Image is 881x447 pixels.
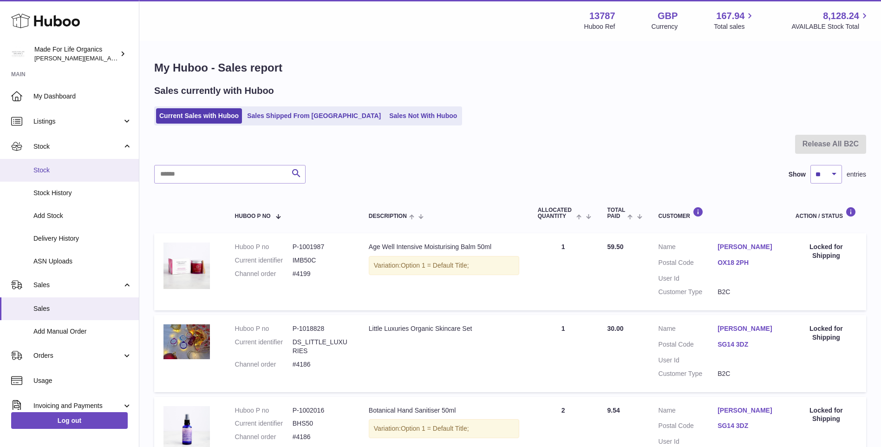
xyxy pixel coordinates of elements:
span: entries [847,170,866,179]
h1: My Huboo - Sales report [154,60,866,75]
img: 1731057954.jpg [163,324,210,359]
dt: User Id [659,437,718,446]
a: OX18 2PH [718,258,777,267]
a: Sales Shipped From [GEOGRAPHIC_DATA] [244,108,384,124]
span: Huboo P no [235,213,271,219]
dt: User Id [659,356,718,365]
a: [PERSON_NAME] [718,406,777,415]
dt: Name [659,324,718,335]
span: 9.54 [607,407,620,414]
a: [PERSON_NAME] [718,324,777,333]
dt: Name [659,406,718,417]
span: Total paid [607,207,626,219]
div: Made For Life Organics [34,45,118,63]
dt: Postal Code [659,421,718,433]
span: AVAILABLE Stock Total [791,22,870,31]
div: Botanical Hand Sanitiser 50ml [369,406,519,415]
span: [PERSON_NAME][EMAIL_ADDRESS][PERSON_NAME][DOMAIN_NAME] [34,54,236,62]
a: 8,128.24 AVAILABLE Stock Total [791,10,870,31]
a: Sales Not With Huboo [386,108,460,124]
label: Show [789,170,806,179]
span: My Dashboard [33,92,132,101]
span: Delivery History [33,234,132,243]
span: Sales [33,281,122,289]
div: Huboo Ref [584,22,615,31]
div: Variation: [369,256,519,275]
dd: P-1001987 [293,243,350,251]
div: Customer [659,207,777,219]
dd: #4186 [293,360,350,369]
span: 167.94 [716,10,744,22]
span: Orders [33,351,122,360]
strong: 13787 [589,10,615,22]
a: Log out [11,412,128,429]
span: 59.50 [607,243,624,250]
dd: B2C [718,288,777,296]
a: SG14 3DZ [718,421,777,430]
span: Option 1 = Default Title; [401,425,469,432]
div: Locked for Shipping [796,324,857,342]
div: Locked for Shipping [796,243,857,260]
div: Little Luxuries Organic Skincare Set [369,324,519,333]
dt: Channel order [235,360,293,369]
span: 30.00 [607,325,624,332]
dd: DS_LITTLE_LUXURIES [293,338,350,355]
dt: Current identifier [235,419,293,428]
span: ALLOCATED Quantity [538,207,574,219]
div: Age Well Intensive Moisturising Balm 50ml [369,243,519,251]
dt: Name [659,243,718,254]
a: SG14 3DZ [718,340,777,349]
td: 1 [529,315,598,392]
dd: IMB50C [293,256,350,265]
dt: Customer Type [659,369,718,378]
dt: Huboo P no [235,243,293,251]
span: Stock [33,166,132,175]
a: [PERSON_NAME] [718,243,777,251]
dt: User Id [659,274,718,283]
dt: Current identifier [235,256,293,265]
span: Usage [33,376,132,385]
span: Add Manual Order [33,327,132,336]
dd: P-1018828 [293,324,350,333]
span: Description [369,213,407,219]
span: Option 1 = Default Title; [401,262,469,269]
dt: Customer Type [659,288,718,296]
dd: B2C [718,369,777,378]
dt: Postal Code [659,340,718,351]
dt: Current identifier [235,338,293,355]
span: ASN Uploads [33,257,132,266]
a: 167.94 Total sales [714,10,755,31]
span: Add Stock [33,211,132,220]
dt: Huboo P no [235,324,293,333]
h2: Sales currently with Huboo [154,85,274,97]
dd: #4199 [293,270,350,278]
td: 1 [529,233,598,310]
a: Current Sales with Huboo [156,108,242,124]
dt: Channel order [235,270,293,278]
div: Currency [652,22,678,31]
dt: Channel order [235,433,293,441]
span: Listings [33,117,122,126]
dd: P-1002016 [293,406,350,415]
dt: Postal Code [659,258,718,270]
span: 8,128.24 [823,10,859,22]
div: Locked for Shipping [796,406,857,424]
span: Stock [33,142,122,151]
img: geoff.winwood@madeforlifeorganics.com [11,47,25,61]
dd: BHS50 [293,419,350,428]
img: age-well-intensive-moisturising-balm-50ml-imb50c-1.jpg [163,243,210,289]
strong: GBP [658,10,678,22]
dt: Huboo P no [235,406,293,415]
div: Variation: [369,419,519,438]
div: Action / Status [796,207,857,219]
span: Invoicing and Payments [33,401,122,410]
dd: #4186 [293,433,350,441]
span: Stock History [33,189,132,197]
span: Total sales [714,22,755,31]
span: Sales [33,304,132,313]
